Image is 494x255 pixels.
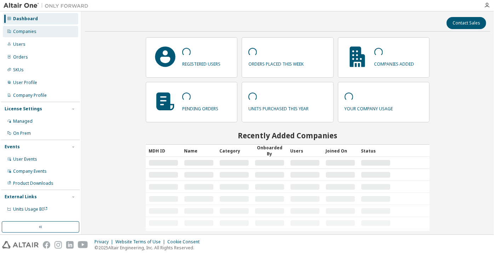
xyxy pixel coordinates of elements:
span: Units Usage BI [13,206,48,212]
img: youtube.svg [78,241,88,249]
div: On Prem [13,131,31,136]
div: Events [5,144,20,150]
img: altair_logo.svg [2,241,39,249]
img: facebook.svg [43,241,50,249]
p: orders placed this week [248,59,304,67]
div: User Events [13,156,37,162]
p: companies added [374,59,414,67]
div: Managed [13,118,33,124]
div: Privacy [94,239,115,245]
div: Name [184,145,214,156]
div: Users [13,41,25,47]
div: SKUs [13,67,24,73]
div: MDH ID [149,145,178,156]
h2: Recently Added Companies [146,131,430,140]
div: Category [219,145,249,156]
div: Companies [13,29,36,34]
div: Joined On [326,145,355,156]
p: pending orders [182,104,218,112]
img: Altair One [4,2,92,9]
p: registered users [182,59,220,67]
p: © 2025 Altair Engineering, Inc. All Rights Reserved. [94,245,204,251]
p: your company usage [345,104,393,112]
div: Company Events [13,168,47,174]
div: Orders [13,54,28,60]
div: Product Downloads [13,181,53,186]
img: linkedin.svg [66,241,74,249]
div: Company Profile [13,93,47,98]
div: User Profile [13,80,37,85]
div: Dashboard [13,16,38,22]
button: Contact Sales [447,17,486,29]
div: Website Terms of Use [115,239,167,245]
div: External Links [5,194,37,200]
div: Users [290,145,320,156]
div: Onboarded By [255,145,285,157]
div: License Settings [5,106,42,112]
p: units purchased this year [248,104,309,112]
img: instagram.svg [54,241,62,249]
div: Status [361,145,391,156]
div: Cookie Consent [167,239,204,245]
